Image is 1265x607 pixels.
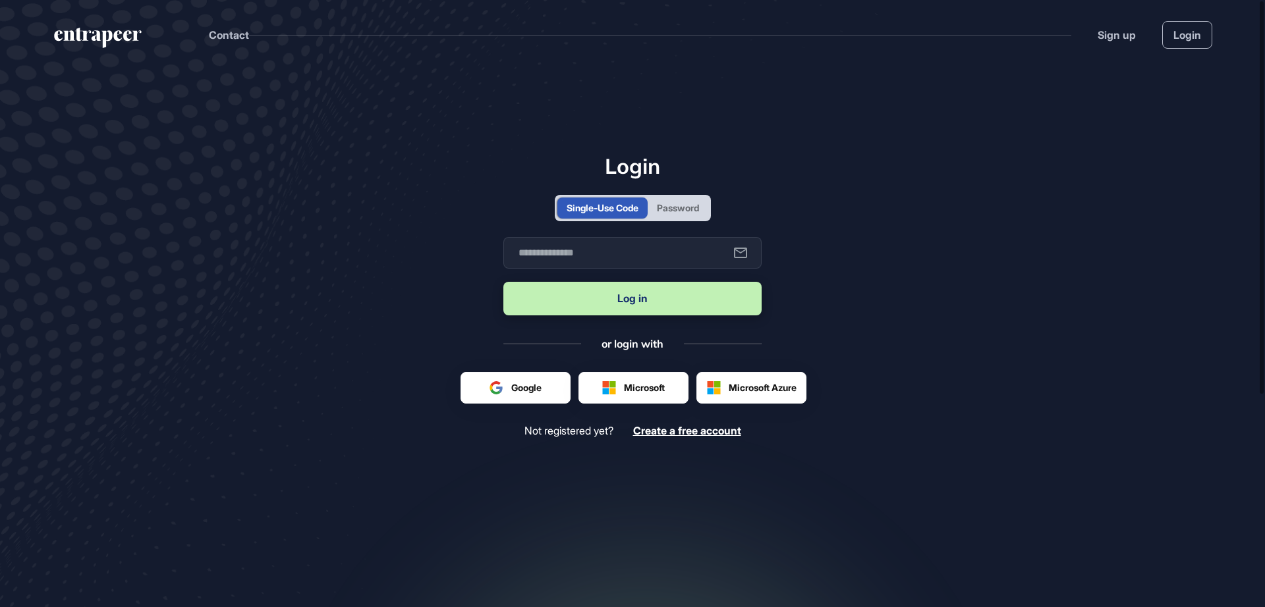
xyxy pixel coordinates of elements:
h1: Login [503,153,762,178]
div: or login with [602,336,663,351]
span: Not registered yet? [524,425,613,437]
a: Login [1162,21,1212,49]
div: Password [657,201,699,215]
a: Sign up [1098,27,1136,43]
button: Log in [503,282,762,315]
a: Create a free account [633,425,741,437]
span: Create a free account [633,424,741,437]
a: entrapeer-logo [53,28,143,53]
div: Single-Use Code [567,201,638,215]
button: Contact [209,26,249,43]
